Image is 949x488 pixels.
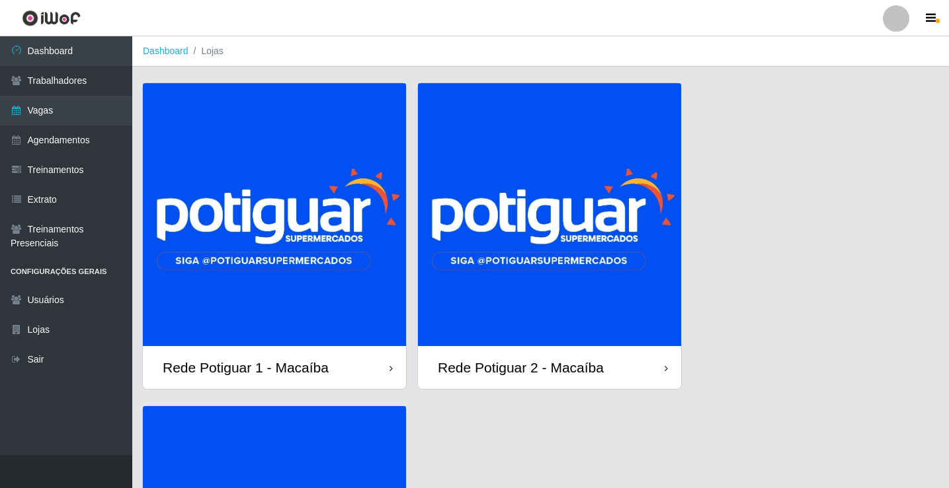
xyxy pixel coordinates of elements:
[438,359,604,376] div: Rede Potiguar 2 - Macaíba
[132,36,949,67] nav: breadcrumb
[22,10,81,26] img: CoreUI Logo
[143,83,406,346] img: cardImg
[163,359,329,376] div: Rede Potiguar 1 - Macaíba
[418,83,681,346] img: cardImg
[418,83,681,389] a: Rede Potiguar 2 - Macaíba
[188,44,224,58] li: Lojas
[143,46,188,56] a: Dashboard
[143,83,406,389] a: Rede Potiguar 1 - Macaíba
